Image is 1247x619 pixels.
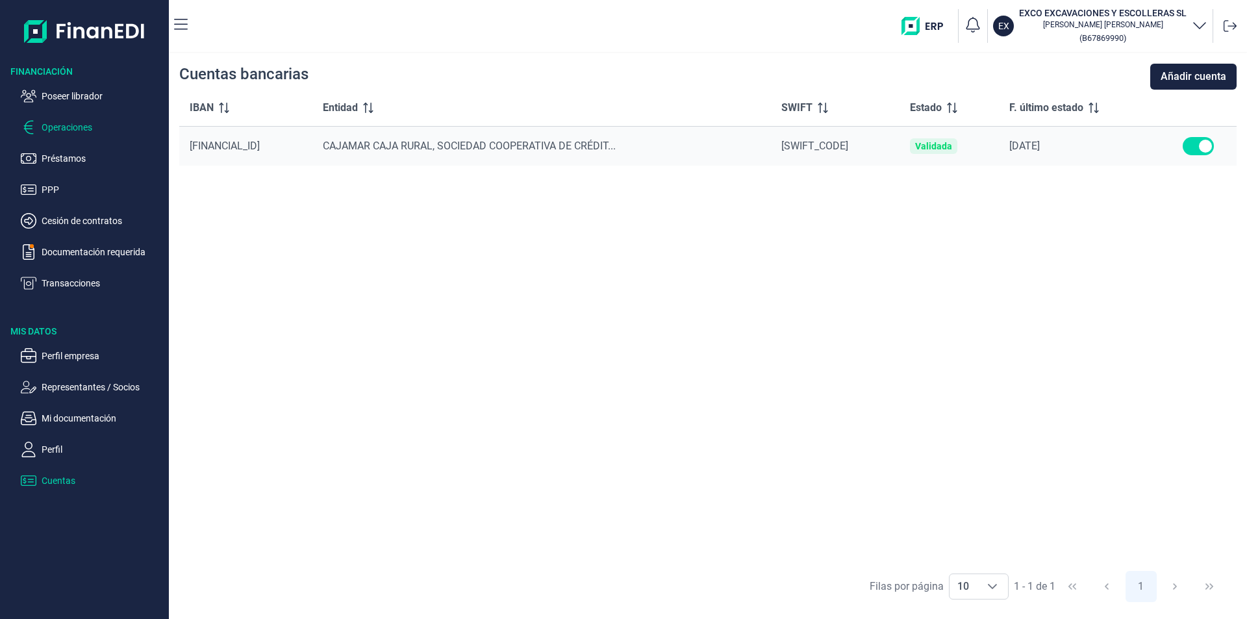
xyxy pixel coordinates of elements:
[42,151,164,166] p: Préstamos
[1019,6,1187,19] h3: EXCO EXCAVACIONES Y ESCOLLERAS SL
[1009,100,1083,116] span: F. último estado
[1159,571,1190,602] button: Next Page
[323,100,358,116] span: Entidad
[998,19,1009,32] p: EX
[901,17,953,35] img: erp
[1009,140,1150,153] div: [DATE]
[42,244,164,260] p: Documentación requerida
[21,88,164,104] button: Poseer librador
[870,579,944,594] div: Filas por página
[1126,571,1157,602] button: Page 1
[21,120,164,135] button: Operaciones
[1057,571,1088,602] button: First Page
[21,442,164,457] button: Perfil
[190,140,260,152] span: [FINANCIAL_ID]
[1014,581,1055,592] span: 1 - 1 de 1
[24,10,145,52] img: Logo de aplicación
[1161,69,1226,84] span: Añadir cuenta
[42,120,164,135] p: Operaciones
[1019,19,1187,30] p: [PERSON_NAME] [PERSON_NAME]
[179,64,309,90] div: Cuentas bancarias
[21,213,164,229] button: Cesión de contratos
[910,100,942,116] span: Estado
[781,140,848,152] span: [SWIFT_CODE]
[42,88,164,104] p: Poseer librador
[977,574,1008,599] div: Choose
[21,182,164,197] button: PPP
[1091,571,1122,602] button: Previous Page
[21,411,164,426] button: Mi documentación
[323,140,616,152] span: CAJAMAR CAJA RURAL, SOCIEDAD COOPERATIVA DE CRÉDIT...
[950,574,977,599] span: 10
[781,100,812,116] span: SWIFT
[21,473,164,488] button: Cuentas
[915,141,952,151] div: Validada
[42,379,164,395] p: Representantes / Socios
[42,473,164,488] p: Cuentas
[42,442,164,457] p: Perfil
[1079,33,1126,43] small: Copiar cif
[21,275,164,291] button: Transacciones
[993,6,1207,45] button: EXEXCO EXCAVACIONES Y ESCOLLERAS SL[PERSON_NAME] [PERSON_NAME](B67869990)
[42,275,164,291] p: Transacciones
[42,348,164,364] p: Perfil empresa
[21,244,164,260] button: Documentación requerida
[42,411,164,426] p: Mi documentación
[21,379,164,395] button: Representantes / Socios
[1194,571,1225,602] button: Last Page
[42,182,164,197] p: PPP
[42,213,164,229] p: Cesión de contratos
[190,100,214,116] span: IBAN
[21,348,164,364] button: Perfil empresa
[1150,64,1237,90] button: Añadir cuenta
[21,151,164,166] button: Préstamos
